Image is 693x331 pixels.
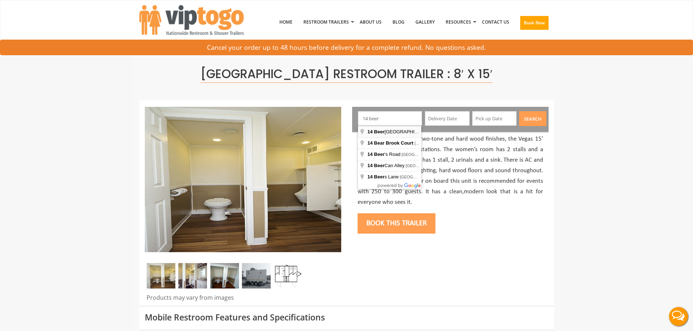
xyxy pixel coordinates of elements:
[520,16,549,30] button: Book Now
[367,163,385,168] span: 14 Beer
[358,134,543,207] p: Beautifully decorated in two-tone and hard wood finishes, the Vegas 15’ trailer bathroom has 5 st...
[145,313,549,322] h3: Mobile Restroom Features and Specifications
[147,263,175,288] img: Vages 5 station 03
[477,3,515,41] a: Contact Us
[242,263,271,288] img: Full view of five station restroom trailer with two separate doors for men and women
[472,111,517,126] input: Pick up Date
[519,111,546,126] button: Search
[139,5,244,35] img: VIPTOGO
[402,152,531,157] span: [GEOGRAPHIC_DATA], [GEOGRAPHIC_DATA], [GEOGRAPHIC_DATA]
[440,3,477,41] a: Resources
[425,111,470,126] input: Delivery Date
[400,175,562,179] span: [GEOGRAPHIC_DATA][PERSON_NAME], [GEOGRAPHIC_DATA], [GEOGRAPHIC_DATA]
[274,263,302,288] img: Floor Plan of 5 station restroom with sink and toilet
[298,3,354,41] a: Restroom Trailers
[358,111,422,126] input: Enter your Address
[367,152,402,157] span: 's Road
[200,65,493,83] span: [GEOGRAPHIC_DATA] Restroom Trailer : 8′ x 15′
[367,152,385,157] span: 14 Beer
[387,3,410,41] a: Blog
[367,140,373,146] span: 14
[367,129,373,134] span: 14
[374,129,385,134] span: Beer
[354,3,387,41] a: About Us
[406,164,535,168] span: [GEOGRAPHIC_DATA], [GEOGRAPHIC_DATA], [GEOGRAPHIC_DATA]
[414,141,577,145] span: [PERSON_NAME][GEOGRAPHIC_DATA], [GEOGRAPHIC_DATA], [GEOGRAPHIC_DATA]
[367,129,435,134] span: [GEOGRAPHIC_DATA]
[410,3,440,41] a: Gallery
[664,302,693,331] button: Live Chat
[145,294,341,306] div: Products may vary from images
[367,174,400,179] span: s Lane
[367,163,406,168] span: Can Alley
[358,213,435,234] button: Book this trailer
[210,263,239,288] img: With modern design and privacy the women’s side is comfortable and clean.
[178,263,207,288] img: Vages 5 station 02
[145,107,341,252] img: Full view of five station restroom trailer with two separate doors for men and women
[374,140,413,146] span: Bear Brook Court
[515,3,554,45] a: Book Now
[274,3,298,41] a: Home
[367,174,385,179] span: 14 Beer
